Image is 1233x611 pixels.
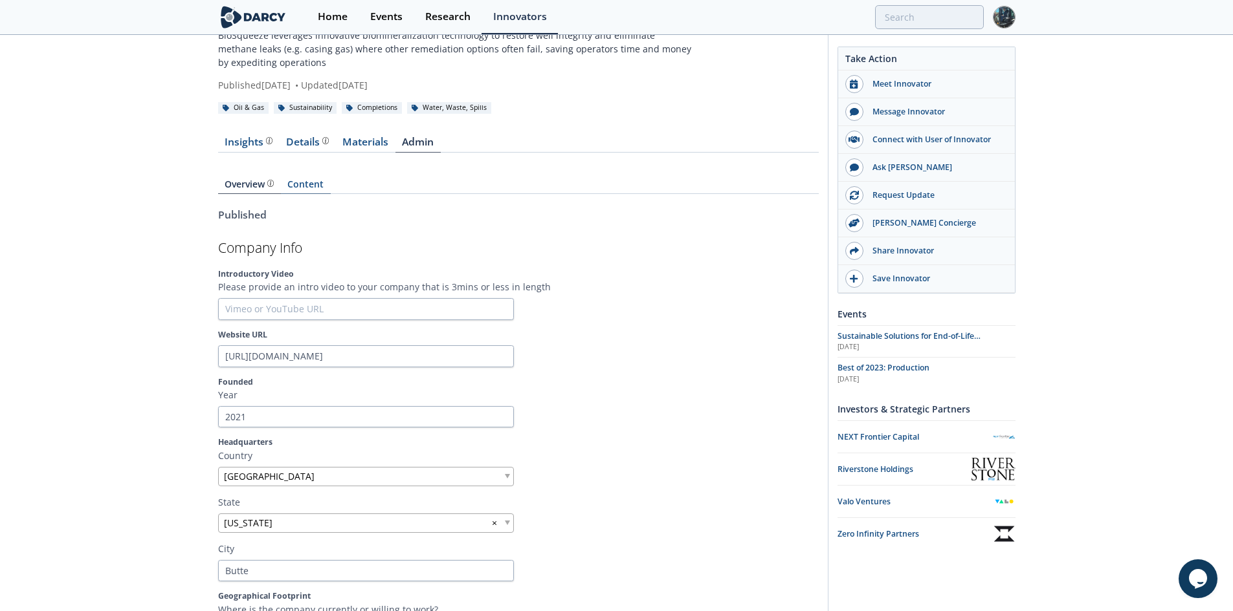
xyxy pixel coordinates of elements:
[863,189,1008,201] div: Request Update
[838,265,1015,293] button: Save Innovator
[993,425,1016,448] img: NEXT Frontier Capital
[218,6,289,28] img: logo-wide.svg
[218,542,819,555] p: City
[218,208,819,223] div: Published
[318,12,348,22] div: Home
[293,79,301,91] span: •
[218,436,819,448] label: Headquarters
[266,137,273,144] img: information.svg
[838,362,929,373] span: Best of 2023: Production
[286,137,329,147] div: Details
[218,329,819,341] label: Website URL
[425,12,471,22] div: Research
[224,469,315,483] span: [GEOGRAPHIC_DATA]
[218,345,514,367] input: Website URL
[838,52,1015,70] div: Take Action
[838,528,993,540] div: Zero Infinity Partners
[972,458,1016,480] img: Riverstone Holdings
[863,162,1008,173] div: Ask [PERSON_NAME]
[218,388,819,402] p: Year
[838,303,1016,325] div: Events
[838,522,1016,545] a: Zero Infinity Partners Zero Infinity Partners
[218,495,819,509] p: State
[336,137,395,153] a: Materials
[1179,559,1220,598] iframe: chat widget
[218,560,514,582] input: Headquarters City
[322,137,329,144] img: information.svg
[225,137,272,147] div: Insights
[838,425,1016,448] a: NEXT Frontier Capital NEXT Frontier Capital
[838,496,993,508] div: Valo Ventures
[838,431,993,443] div: NEXT Frontier Capital
[218,78,693,92] div: Published [DATE] Updated [DATE]
[863,273,1008,284] div: Save Innovator
[218,298,514,320] input: Vimeo or YouTube URL
[218,180,281,194] a: Overview
[342,102,403,114] div: Completions
[274,102,337,114] div: Sustainability
[863,78,1008,90] div: Meet Innovator
[225,180,274,189] div: Overview
[218,513,514,533] div: [US_STATE] ×
[838,330,1002,365] span: Sustainable Solutions for End-of-Life [PERSON_NAME]: P&A Emissions Reduction and Energy Storage I...
[218,268,819,280] label: Introductory Video
[838,490,1016,513] a: Valo Ventures Valo Ventures
[218,280,819,294] p: Please provide an intro video to your company that is 3mins or less in length
[218,467,514,486] div: [GEOGRAPHIC_DATA]
[863,134,1008,145] div: Connect with User of Innovator
[838,458,1016,480] a: Riverstone Holdings Riverstone Holdings
[218,28,693,69] p: BioSqueeze leverages innovative biomineralization technology to restore well integrity and elimin...
[863,245,1008,257] div: Share Innovator
[838,464,972,475] div: Riverstone Holdings
[370,12,403,22] div: Events
[838,374,1016,385] div: [DATE]
[218,102,269,114] div: Oil & Gas
[993,6,1016,28] img: Profile
[838,398,1016,420] div: Investors & Strategic Partners
[838,342,1016,352] div: [DATE]
[218,241,819,255] h2: Company Info
[218,137,280,153] a: Insights
[280,137,336,153] a: Details
[395,137,441,153] a: Admin
[863,217,1008,229] div: [PERSON_NAME] Concierge
[218,449,819,462] p: Country
[993,490,1016,513] img: Valo Ventures
[224,516,272,530] span: [US_STATE]
[218,376,819,388] label: Founded
[875,5,984,29] input: Advanced Search
[218,590,819,602] label: Geographical Footprint
[218,406,514,428] input: Founded
[281,180,331,194] a: Content
[838,362,1016,384] a: Best of 2023: Production [DATE]
[993,522,1016,545] img: Zero Infinity Partners
[863,106,1008,118] div: Message Innovator
[267,180,274,187] img: information.svg
[838,330,1016,352] a: Sustainable Solutions for End-of-Life [PERSON_NAME]: P&A Emissions Reduction and Energy Storage I...
[492,516,497,530] span: ×
[493,12,547,22] div: Innovators
[407,102,492,114] div: Water, Waste, Spills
